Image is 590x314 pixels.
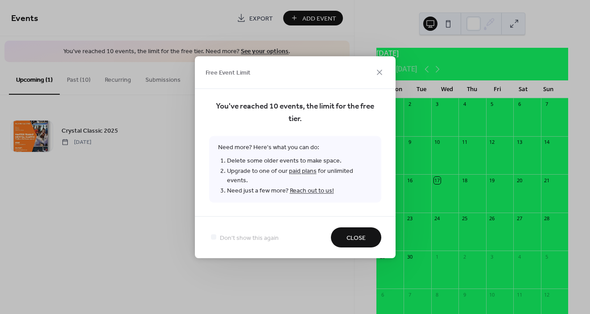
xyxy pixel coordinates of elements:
[209,136,381,202] span: Need more? Here's what you can do:
[290,184,334,197] a: Reach out to us!
[347,233,366,243] span: Close
[209,100,381,125] span: You've reached 10 events, the limit for the free tier.
[227,155,372,166] li: Delete some older events to make space.
[227,166,372,185] li: Upgrade to one of our for unlimited events.
[206,68,251,78] span: Free Event Limit
[331,227,381,247] button: Close
[227,185,372,196] li: Need just a few more?
[289,165,317,177] a: paid plans
[220,233,279,243] span: Don't show this again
